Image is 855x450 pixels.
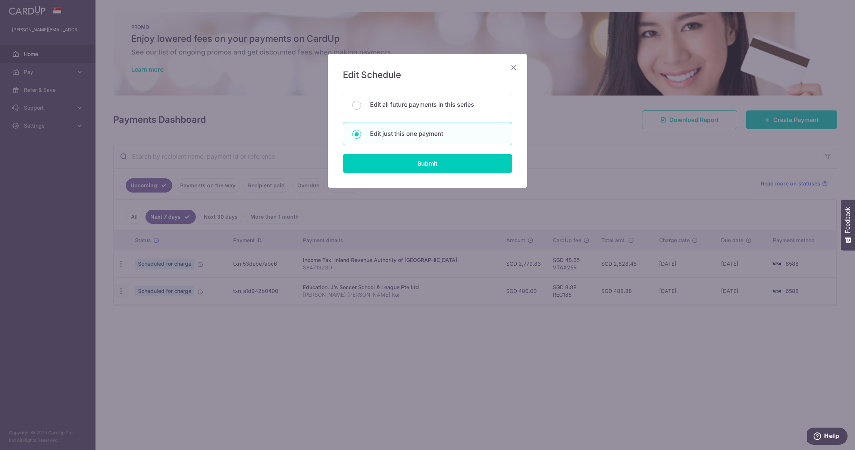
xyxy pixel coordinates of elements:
iframe: Opens a widget where you can find more information [807,428,848,446]
button: Close [509,63,518,72]
h5: Edit Schedule [343,69,512,81]
p: Edit all future payments in this series [370,100,503,109]
input: Submit [343,154,512,173]
button: Feedback - Show survey [841,200,855,250]
p: Edit just this one payment [370,129,503,138]
span: Feedback [845,207,851,233]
